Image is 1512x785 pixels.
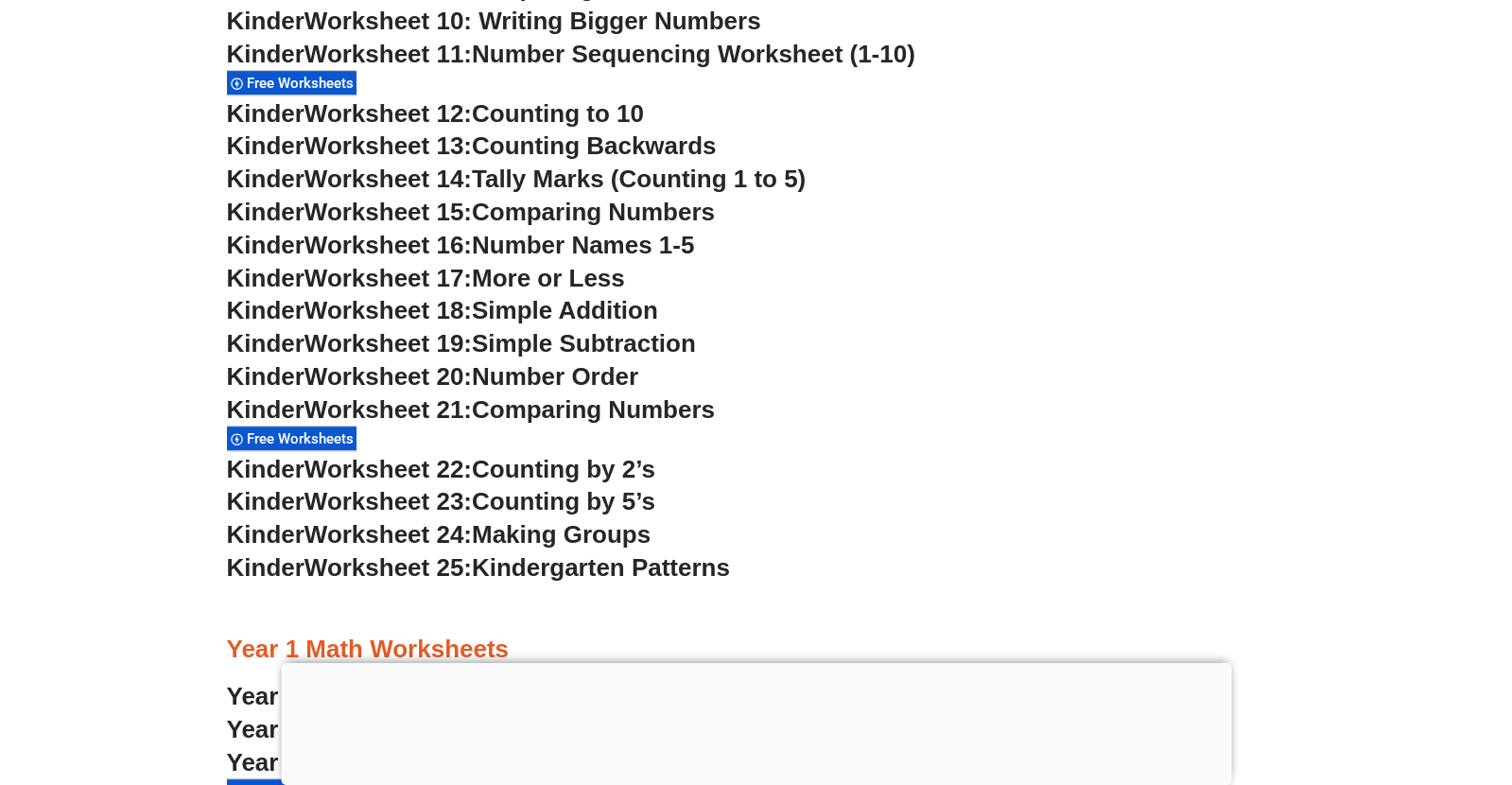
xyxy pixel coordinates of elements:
span: Counting by 5’s [472,487,655,515]
span: Worksheet 21: [304,395,472,424]
span: Kinder [227,329,304,358]
a: Year 1Worksheet 3:Number Pattern [227,748,637,776]
div: Free Worksheets [227,426,356,451]
span: Kinder [227,296,304,324]
span: Kinder [227,40,304,68]
iframe: Advertisement [281,663,1231,780]
iframe: Chat Widget [1200,572,1512,785]
span: Worksheet 18: [304,296,472,324]
span: Worksheet 17: [304,264,472,292]
span: Kinder [227,99,304,128]
span: Worksheet 16: [304,231,472,259]
span: Worksheet 13: [304,131,472,160]
span: Worksheet 12: [304,99,472,128]
span: Worksheet 20: [304,362,472,391]
span: Kinder [227,487,304,515]
span: Worksheet 11: [304,40,472,68]
span: Simple Addition [472,296,658,324]
span: Kinder [227,520,304,549]
span: Kinder [227,198,304,226]
span: Worksheet 19: [304,329,472,358]
span: Kinder [227,455,304,483]
span: Kinder [227,553,304,582]
span: Free Worksheets [247,75,359,92]
span: Kinder [227,131,304,160]
span: Number Order [472,362,638,391]
span: Comparing Numbers [472,395,715,424]
div: Free Worksheets [227,70,356,96]
span: Number Sequencing Worksheet (1-10) [472,40,915,68]
a: Year 1Worksheet 1:Number Words [227,682,629,710]
span: Kindergarten Patterns [472,553,730,582]
span: Making Groups [472,520,651,549]
span: Comparing Numbers [472,198,715,226]
span: Worksheet 23: [304,487,472,515]
span: Simple Subtraction [472,329,696,358]
span: Kinder [227,264,304,292]
a: Year 1Worksheet 2:Comparing Numbers [227,715,696,743]
span: Worksheet 24: [304,520,472,549]
span: Tally Marks (Counting 1 to 5) [472,165,806,193]
span: Worksheet 22: [304,455,472,483]
span: Counting Backwards [472,131,716,160]
a: KinderWorksheet 10: Writing Bigger Numbers [227,7,761,35]
span: Worksheet 15: [304,198,472,226]
span: Counting by 2’s [472,455,655,483]
span: Kinder [227,165,304,193]
span: More or Less [472,264,625,292]
span: Worksheet 14: [304,165,472,193]
span: Worksheet 25: [304,553,472,582]
h3: Year 1 Math Worksheets [227,634,1286,666]
span: Kinder [227,231,304,259]
span: Kinder [227,362,304,391]
span: Free Worksheets [247,430,359,447]
span: Kinder [227,7,304,35]
span: Kinder [227,395,304,424]
span: Worksheet 10: Writing Bigger Numbers [304,7,761,35]
span: Counting to 10 [472,99,644,128]
span: Number Names 1-5 [472,231,694,259]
